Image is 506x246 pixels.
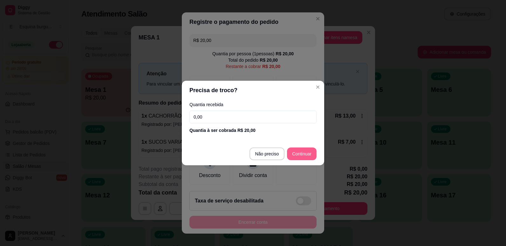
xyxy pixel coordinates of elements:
[182,81,324,100] header: Precisa de troco?
[313,82,323,92] button: Close
[287,147,317,160] button: Continuar
[189,127,317,133] div: Quantia à ser cobrada R$ 20,00
[250,147,285,160] button: Não preciso
[189,102,317,107] label: Quantia recebida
